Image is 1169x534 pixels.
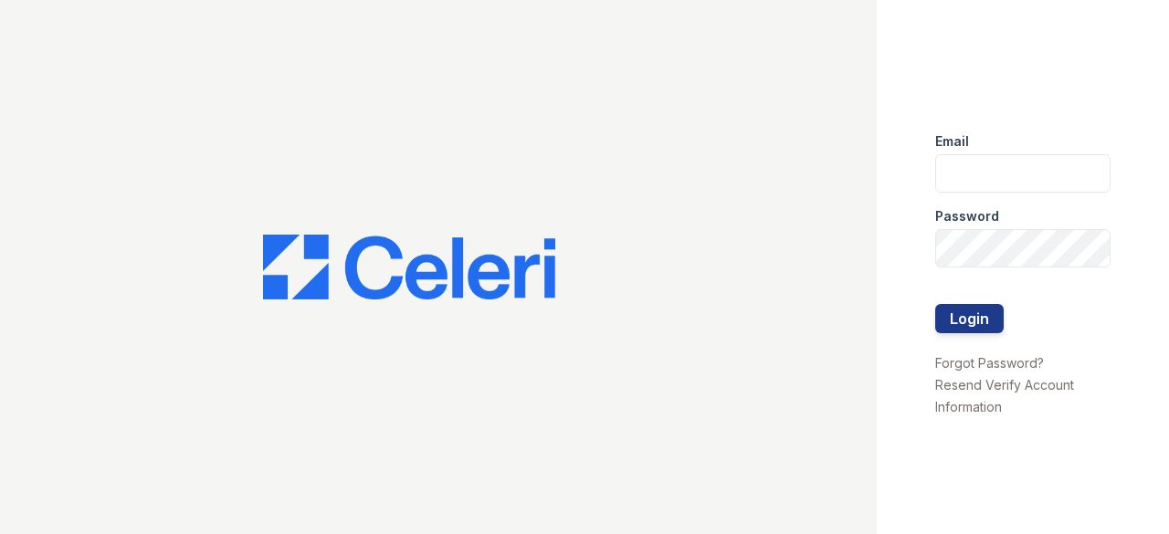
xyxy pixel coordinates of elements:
a: Forgot Password? [935,355,1044,371]
button: Login [935,304,1004,333]
img: CE_Logo_Blue-a8612792a0a2168367f1c8372b55b34899dd931a85d93a1a3d3e32e68fde9ad4.png [263,235,555,300]
label: Password [935,207,999,225]
label: Email [935,132,969,151]
a: Resend Verify Account Information [935,377,1074,414]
